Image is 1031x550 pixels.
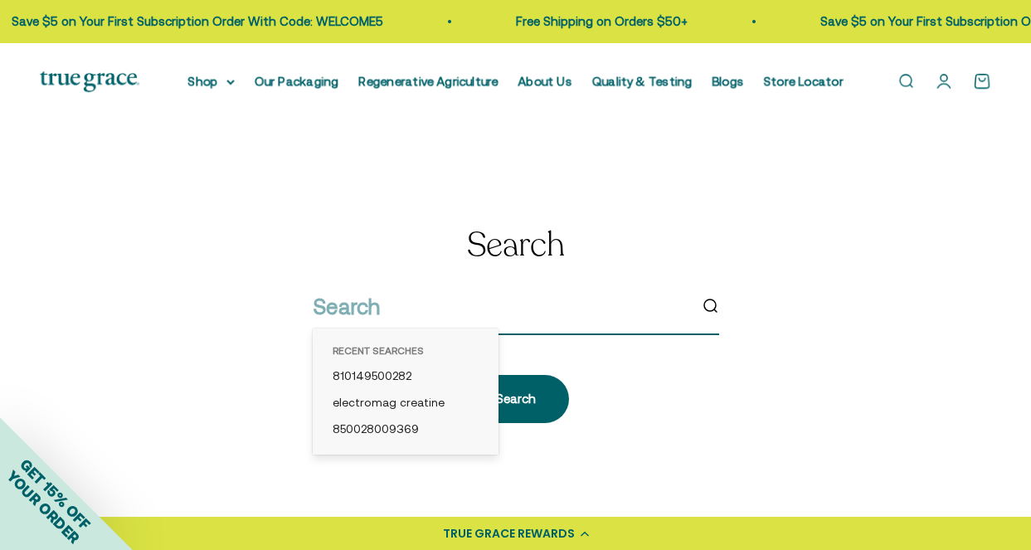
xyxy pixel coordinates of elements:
[364,14,536,28] a: Free Shipping on Orders $50+
[3,467,83,547] span: YOUR ORDER
[313,290,688,324] input: Search
[255,74,339,88] a: Our Packaging
[764,74,844,88] a: Store Locator
[326,363,485,390] a: 810149500282
[188,71,235,91] summary: Shop
[326,390,485,416] li: suggestions : electromag creatine
[326,416,485,443] a: 850028009369
[496,389,536,409] div: Search
[712,74,744,88] a: Blogs
[359,74,498,88] a: Regenerative Agriculture
[326,340,485,363] h3: Recent searches
[326,390,485,416] a: electromag creatine
[326,416,485,443] li: suggestions : 850028009369
[592,74,693,88] a: Quality & Testing
[467,226,565,263] h1: Search
[443,525,575,543] div: TRUE GRACE REWARDS
[463,375,569,423] button: Search
[17,455,94,533] span: GET 15% OFF
[326,363,485,390] li: suggestions : 810149500282
[518,74,572,88] a: About Us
